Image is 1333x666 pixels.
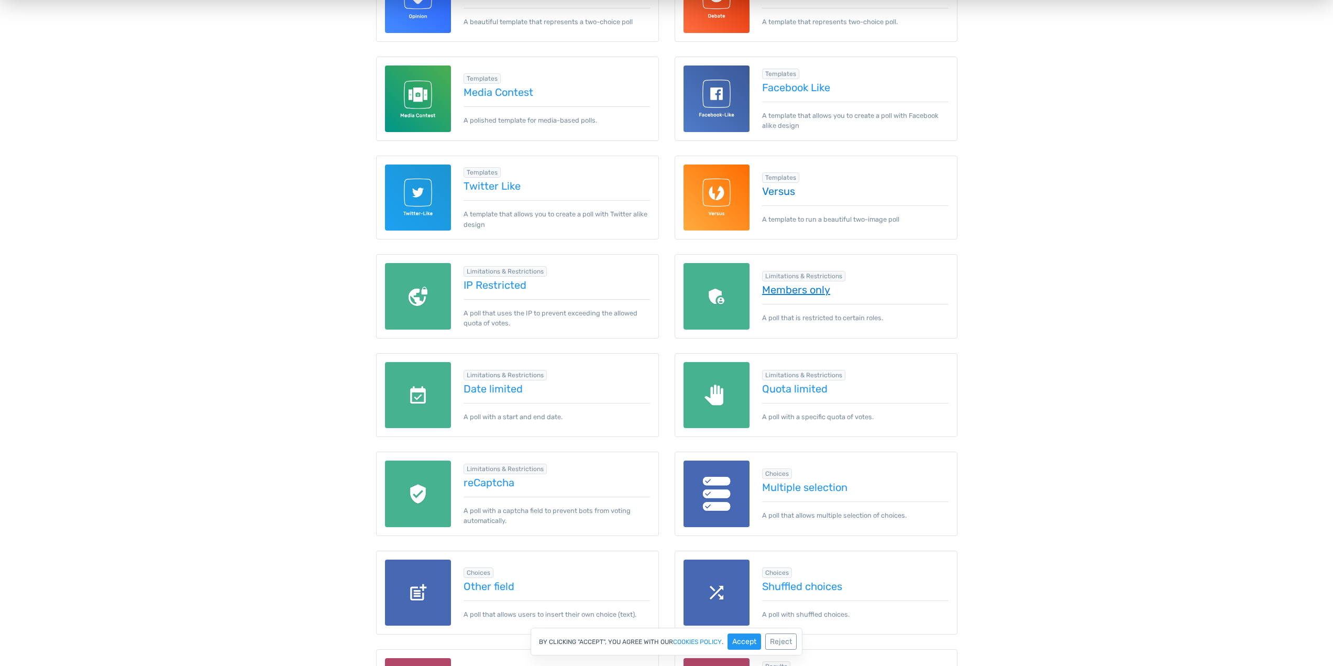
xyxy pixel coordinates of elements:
[762,102,949,130] p: A template that allows you to create a poll with Facebook alike design
[464,266,547,277] span: Browse all in Limitations & Restrictions
[385,461,451,527] img: recaptcha.png.webp
[762,8,949,27] p: A template that represents two-choice poll.
[385,65,451,132] img: media-contest-template-for-totalpoll.svg
[385,165,451,231] img: twitter-like-template-for-totalpoll.svg
[762,567,792,578] span: Browse all in Choices
[464,279,650,291] a: IP Restricted
[762,172,799,183] span: Browse all in Templates
[464,106,650,125] p: A polished template for media-based polls.
[385,362,451,429] img: date-limited.png.webp
[762,271,845,281] span: Browse all in Limitations & Restrictions
[464,370,547,380] span: Browse all in Limitations & Restrictions
[464,200,650,229] p: A template that allows you to create a poll with Twitter alike design
[762,370,845,380] span: Browse all in Limitations & Restrictions
[385,263,451,330] img: ip-restricted.png.webp
[684,165,750,231] img: versus-template-for-totalpoll.svg
[762,468,792,479] span: Browse all in Choices
[762,82,949,93] a: Facebook Like
[464,8,650,27] p: A beautiful template that represents a two-choice poll
[464,477,650,488] a: reCaptcha
[762,383,949,395] a: Quota limited
[464,567,493,578] span: Browse all in Choices
[464,180,650,192] a: Twitter Like
[464,299,650,328] p: A poll that uses the IP to prevent exceeding the allowed quota of votes.
[464,86,650,98] a: Media Contest
[762,185,949,197] a: Versus
[762,304,949,323] p: A poll that is restricted to certain roles.
[464,581,650,592] a: Other field
[762,69,799,79] span: Browse all in Templates
[762,581,949,592] a: Shuffled choices
[464,167,501,178] span: Browse all in Templates
[684,362,750,429] img: quota-limited.png.webp
[762,403,949,422] p: A poll with a specific quota of votes.
[464,497,650,526] p: A poll with a captcha field to prevent bots from voting automatically.
[464,403,650,422] p: A poll with a start and end date.
[673,639,722,645] a: cookies policy
[464,601,650,619] p: A poll that allows users to insert their own choice (text).
[684,65,750,132] img: facebook-like-template-for-totalpoll.svg
[762,482,949,493] a: Multiple selection
[762,601,949,619] p: A poll with shuffled choices.
[464,464,547,474] span: Browse all in Limitations & Restrictions
[684,560,750,626] img: shuffle.png.webp
[531,628,802,656] div: By clicking "Accept", you agree with our .
[762,501,949,520] p: A poll that allows multiple selection of choices.
[684,461,750,527] img: multiple-selection.png.webp
[762,284,949,296] a: Members only
[765,634,797,650] button: Reject
[728,634,761,650] button: Accept
[464,73,501,84] span: Browse all in Templates
[684,263,750,330] img: members-only.png.webp
[762,205,949,224] p: A template to run a beautiful two-image poll
[385,560,451,626] img: other-field.png.webp
[464,383,650,395] a: Date limited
